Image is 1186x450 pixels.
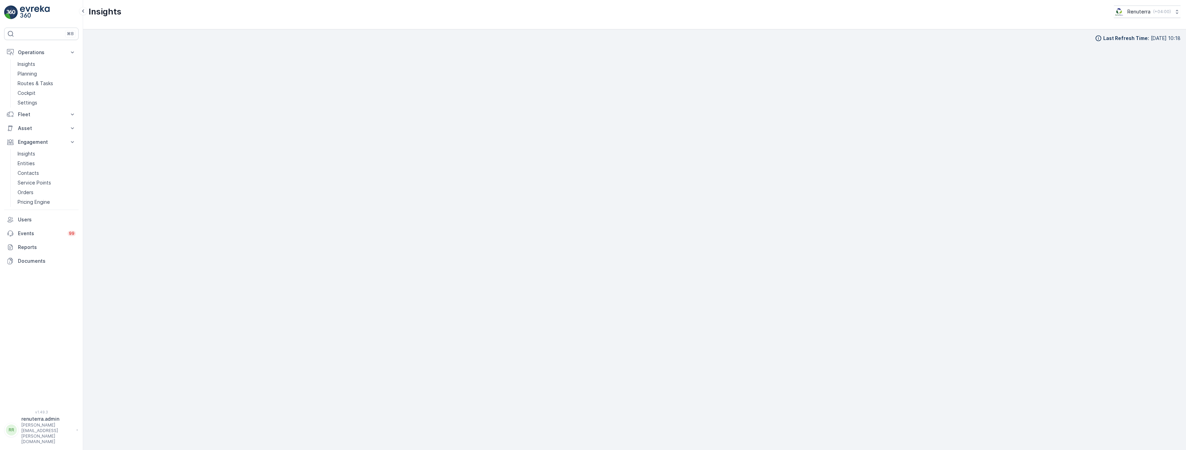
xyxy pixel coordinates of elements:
a: Users [4,213,79,227]
p: Engagement [18,139,65,146]
p: Insights [18,61,35,68]
div: RR [6,424,17,436]
a: Insights [15,59,79,69]
p: 99 [69,231,74,236]
p: ⌘B [67,31,74,37]
p: Asset [18,125,65,132]
p: Routes & Tasks [18,80,53,87]
p: Last Refresh Time : [1103,35,1149,42]
p: Reports [18,244,76,251]
button: Fleet [4,108,79,121]
img: logo_light-DOdMpM7g.png [20,6,50,19]
a: Routes & Tasks [15,79,79,88]
p: [PERSON_NAME][EMAIL_ADDRESS][PERSON_NAME][DOMAIN_NAME] [21,422,73,444]
p: Cockpit [18,90,36,97]
a: Insights [15,149,79,159]
a: Orders [15,188,79,197]
a: Cockpit [15,88,79,98]
p: Insights [18,150,35,157]
button: Asset [4,121,79,135]
p: Insights [89,6,121,17]
p: [DATE] 10:18 [1151,35,1180,42]
button: RRrenuterra.admin[PERSON_NAME][EMAIL_ADDRESS][PERSON_NAME][DOMAIN_NAME] [4,416,79,444]
p: Events [18,230,63,237]
p: Users [18,216,76,223]
p: Fleet [18,111,65,118]
p: Contacts [18,170,39,177]
a: Contacts [15,168,79,178]
p: Service Points [18,179,51,186]
p: renuterra.admin [21,416,73,422]
img: Screenshot_2024-07-26_at_13.33.01.png [1114,8,1125,16]
a: Service Points [15,178,79,188]
a: Documents [4,254,79,268]
a: Events99 [4,227,79,240]
a: Entities [15,159,79,168]
a: Pricing Engine [15,197,79,207]
p: Settings [18,99,37,106]
button: Operations [4,46,79,59]
p: Operations [18,49,65,56]
p: Orders [18,189,33,196]
span: v 1.49.3 [4,410,79,414]
p: Renuterra [1127,8,1150,15]
p: Planning [18,70,37,77]
p: ( +04:00 ) [1153,9,1171,14]
a: Planning [15,69,79,79]
p: Pricing Engine [18,199,50,206]
button: Renuterra(+04:00) [1114,6,1180,18]
button: Engagement [4,135,79,149]
p: Entities [18,160,35,167]
a: Reports [4,240,79,254]
a: Settings [15,98,79,108]
p: Documents [18,258,76,264]
img: logo [4,6,18,19]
